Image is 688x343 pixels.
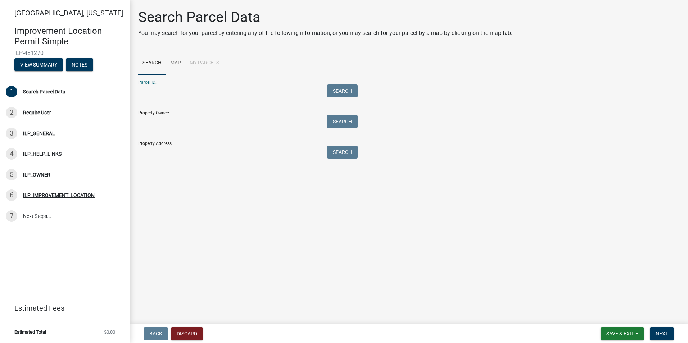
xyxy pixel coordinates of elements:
[23,110,51,115] div: Require User
[23,172,50,177] div: ILP_OWNER
[327,146,358,159] button: Search
[14,9,123,17] span: [GEOGRAPHIC_DATA], [US_STATE]
[138,29,512,37] p: You may search for your parcel by entering any of the following information, or you may search fo...
[6,301,118,315] a: Estimated Fees
[14,50,115,56] span: ILP-481270
[327,115,358,128] button: Search
[23,193,95,198] div: ILP_IMPROVEMENT_LOCATION
[6,107,17,118] div: 2
[171,327,203,340] button: Discard
[166,52,185,75] a: Map
[138,9,512,26] h1: Search Parcel Data
[327,84,358,97] button: Search
[6,86,17,97] div: 1
[6,210,17,222] div: 7
[144,327,168,340] button: Back
[6,189,17,201] div: 6
[14,62,63,68] wm-modal-confirm: Summary
[6,128,17,139] div: 3
[66,58,93,71] button: Notes
[66,62,93,68] wm-modal-confirm: Notes
[14,58,63,71] button: View Summary
[149,331,162,337] span: Back
[601,327,644,340] button: Save & Exit
[14,330,46,334] span: Estimated Total
[650,327,674,340] button: Next
[606,331,634,337] span: Save & Exit
[138,52,166,75] a: Search
[6,148,17,160] div: 4
[23,151,62,156] div: ILP_HELP_LINKS
[6,169,17,180] div: 5
[14,26,124,47] h4: Improvement Location Permit Simple
[23,131,55,136] div: ILP_GENERAL
[23,89,65,94] div: Search Parcel Data
[656,331,668,337] span: Next
[104,330,115,334] span: $0.00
